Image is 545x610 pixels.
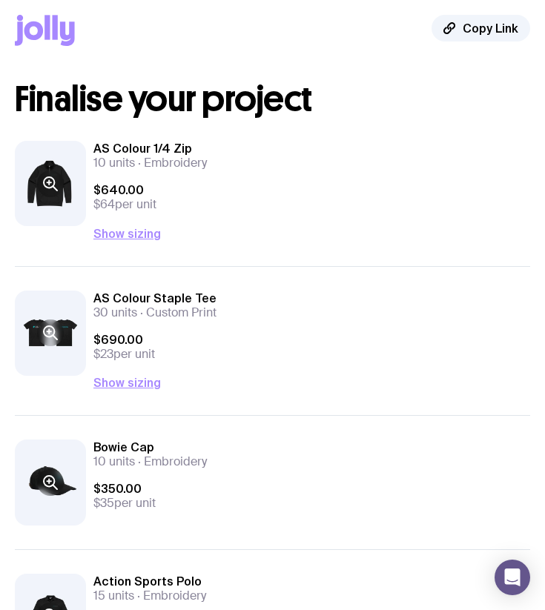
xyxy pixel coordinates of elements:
button: Show sizing [93,225,161,242]
button: Copy Link [432,15,530,42]
span: Custom Print [137,305,217,320]
span: 10 units [93,454,135,469]
div: Open Intercom Messenger [495,560,530,595]
h3: Action Sports Polo [93,574,530,589]
h3: AS Colour Staple Tee [93,291,530,305]
span: 30 units [93,305,137,320]
span: per unit [93,347,530,362]
span: $35 [93,495,114,511]
button: Show sizing [93,374,161,391]
span: $350.00 [93,481,530,496]
span: 10 units [93,155,135,170]
span: $64 [93,196,115,212]
span: Embroidery [134,588,206,603]
span: per unit [93,496,530,511]
span: $690.00 [93,332,530,347]
span: per unit [93,197,530,212]
span: Embroidery [135,454,207,469]
h1: Finalise your project [15,82,530,117]
h3: AS Colour 1/4 Zip [93,141,530,156]
span: Copy Link [463,21,518,36]
span: 15 units [93,588,134,603]
span: $23 [93,346,113,362]
h3: Bowie Cap [93,440,530,454]
span: Embroidery [135,155,207,170]
span: $640.00 [93,182,530,197]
